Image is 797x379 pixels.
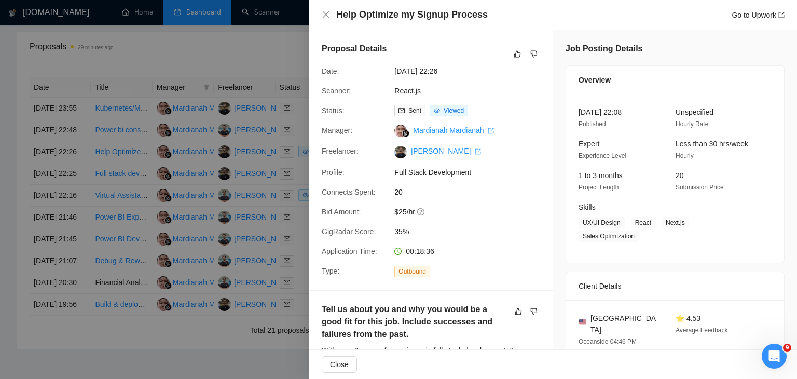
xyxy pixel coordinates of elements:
span: Hourly [676,152,694,159]
span: Type: [322,267,339,275]
span: Sales Optimization [579,231,639,242]
span: Unspecified [676,108,713,116]
span: Profile: [322,168,345,177]
span: 20 [676,171,684,180]
span: Close [330,359,349,370]
span: Less than 30 hrs/week [676,140,748,148]
a: [PERSON_NAME] export [411,147,481,155]
h4: Help Optimize my Signup Process [336,8,488,21]
img: c1Nwmv2xWVFyeze9Zxv0OiU5w5tAO1YS58-6IpycFbltbtWERR0WWCXrMI2C9Yw9j8 [394,146,407,158]
h5: Tell us about you and why you would be a good fit for this job. Include successes and failures fr... [322,303,507,341]
span: Oceanside 04:46 PM [579,338,637,345]
button: Close [322,356,357,373]
span: Connects Spent: [322,188,376,196]
span: Scanner: [322,87,351,95]
span: question-circle [417,208,425,216]
a: Go to Upworkexport [732,11,785,19]
span: 35% [394,226,550,237]
span: Overview [579,74,611,86]
span: Skills [579,203,596,211]
span: [DATE] 22:08 [579,108,622,116]
span: 00:18:36 [406,247,434,255]
span: Date: [322,67,339,75]
span: like [515,307,522,316]
span: GigRadar Score: [322,227,376,236]
button: Close [322,10,330,19]
span: Application Time: [322,247,377,255]
span: export [778,12,785,18]
span: UX/UI Design [579,217,625,228]
span: Manager: [322,126,352,134]
div: Client Details [579,272,772,300]
a: React.js [394,87,421,95]
span: Expert [579,140,599,148]
span: export [488,128,494,134]
span: [GEOGRAPHIC_DATA] [590,313,659,335]
h5: Job Posting Details [566,43,642,55]
span: like [514,50,521,58]
span: mail [398,107,405,114]
img: gigradar-bm.png [402,130,409,137]
span: Bid Amount: [322,208,361,216]
span: Project Length [579,184,619,191]
span: dislike [530,307,538,316]
button: dislike [528,305,540,318]
span: Experience Level [579,152,626,159]
span: eye [434,107,440,114]
span: Freelancer: [322,147,359,155]
span: Average Feedback [676,327,728,334]
span: ⭐ 4.53 [676,314,700,322]
span: 1 to 3 months [579,171,623,180]
span: React [631,217,655,228]
span: export [475,148,481,155]
span: $25/hr [394,206,550,218]
span: Next.js [662,217,689,228]
img: 🇺🇸 [579,318,586,326]
span: Full Stack Development [394,167,550,178]
button: like [511,48,524,60]
span: Sent [408,107,421,114]
span: Published [579,120,606,128]
h5: Proposal Details [322,43,387,55]
span: Hourly Rate [676,120,708,128]
span: 20 [394,186,550,198]
span: Outbound [394,266,430,277]
span: Viewed [444,107,464,114]
span: Status: [322,106,345,115]
a: Mardianah Mardianah export [413,126,494,134]
span: clock-circle [394,248,402,255]
iframe: Intercom live chat [762,344,787,369]
span: [DATE] 22:26 [394,65,550,77]
span: Submission Price [676,184,724,191]
button: dislike [528,48,540,60]
span: close [322,10,330,19]
span: 9 [783,344,791,352]
button: like [512,305,525,318]
span: dislike [530,50,538,58]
